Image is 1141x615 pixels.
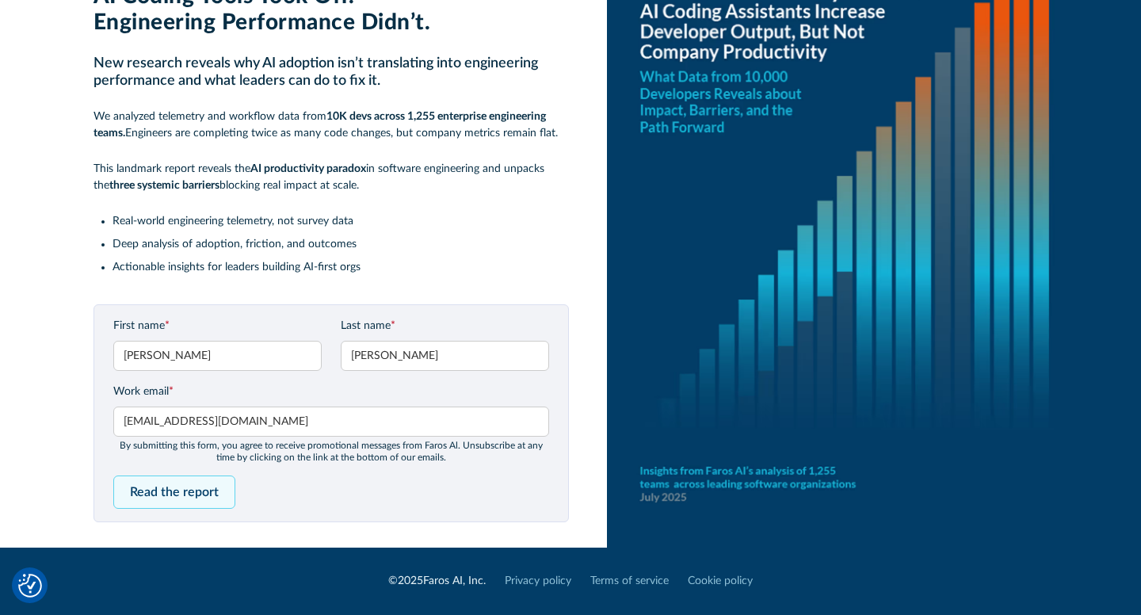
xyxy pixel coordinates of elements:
[113,318,322,334] label: First name
[113,236,569,253] li: Deep analysis of adoption, friction, and outcomes
[93,10,569,36] h1: Engineering Performance Didn’t.
[109,180,219,191] strong: three systemic barriers
[113,213,569,230] li: Real-world engineering telemetry, not survey data
[113,440,549,463] div: By submitting this form, you agree to receive promotional messages from Faros Al. Unsubscribe at ...
[93,55,569,90] h2: New research reveals why AI adoption isn’t translating into engineering performance and what lead...
[93,111,546,139] strong: 10K devs across 1,255 enterprise engineering teams.
[505,573,571,590] a: Privacy policy
[113,384,549,400] label: Work email
[341,318,549,334] label: Last name
[688,573,753,590] a: Cookie policy
[398,575,423,586] span: 2025
[18,574,42,598] img: Revisit consent button
[113,259,569,276] li: Actionable insights for leaders building AI-first orgs
[113,318,549,509] form: Email Form
[93,161,569,194] p: This landmark report reveals the in software engineering and unpacks the blocking real impact at ...
[388,573,486,590] div: © Faros AI, Inc.
[18,574,42,598] button: Cookie Settings
[250,163,366,174] strong: AI productivity paradox
[590,573,669,590] a: Terms of service
[113,476,235,509] input: Read the report
[93,109,569,142] p: We analyzed telemetry and workflow data from Engineers are completing twice as many code changes,...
